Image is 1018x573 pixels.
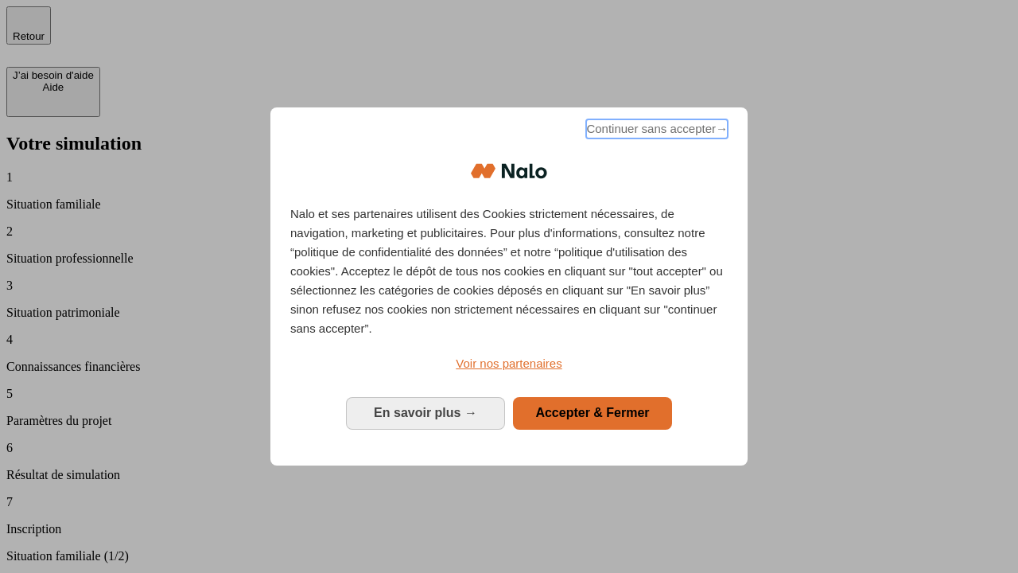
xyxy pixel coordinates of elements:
a: Voir nos partenaires [290,354,728,373]
span: Voir nos partenaires [456,357,561,370]
span: Continuer sans accepter→ [586,119,728,138]
span: Accepter & Fermer [535,406,649,419]
button: Accepter & Fermer: Accepter notre traitement des données et fermer [513,397,672,429]
p: Nalo et ses partenaires utilisent des Cookies strictement nécessaires, de navigation, marketing e... [290,205,728,338]
span: En savoir plus → [374,406,477,419]
div: Bienvenue chez Nalo Gestion du consentement [270,107,748,465]
img: Logo [471,147,547,195]
button: En savoir plus: Configurer vos consentements [346,397,505,429]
